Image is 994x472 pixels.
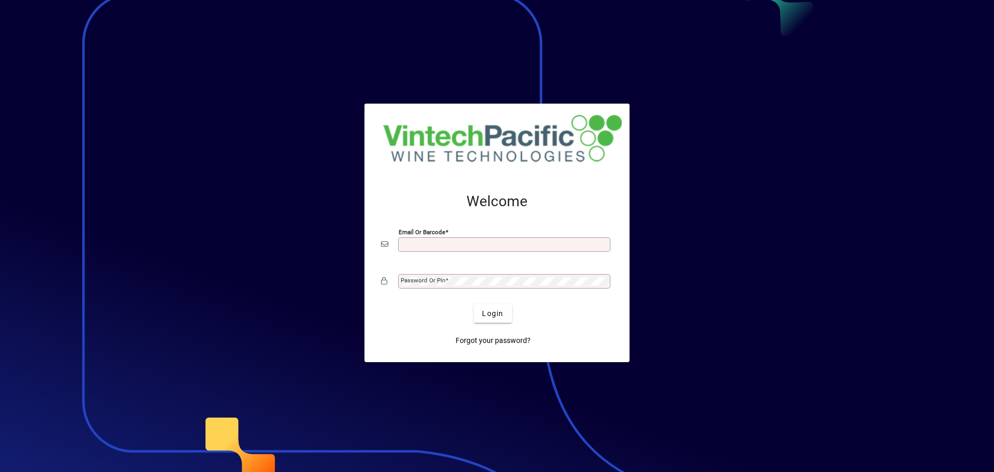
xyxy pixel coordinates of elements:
button: Login [474,304,511,323]
span: Login [482,308,503,319]
h2: Welcome [381,193,613,210]
mat-label: Password or Pin [401,277,445,284]
mat-label: Email or Barcode [399,228,445,236]
span: Forgot your password? [456,335,531,346]
a: Forgot your password? [451,331,535,350]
